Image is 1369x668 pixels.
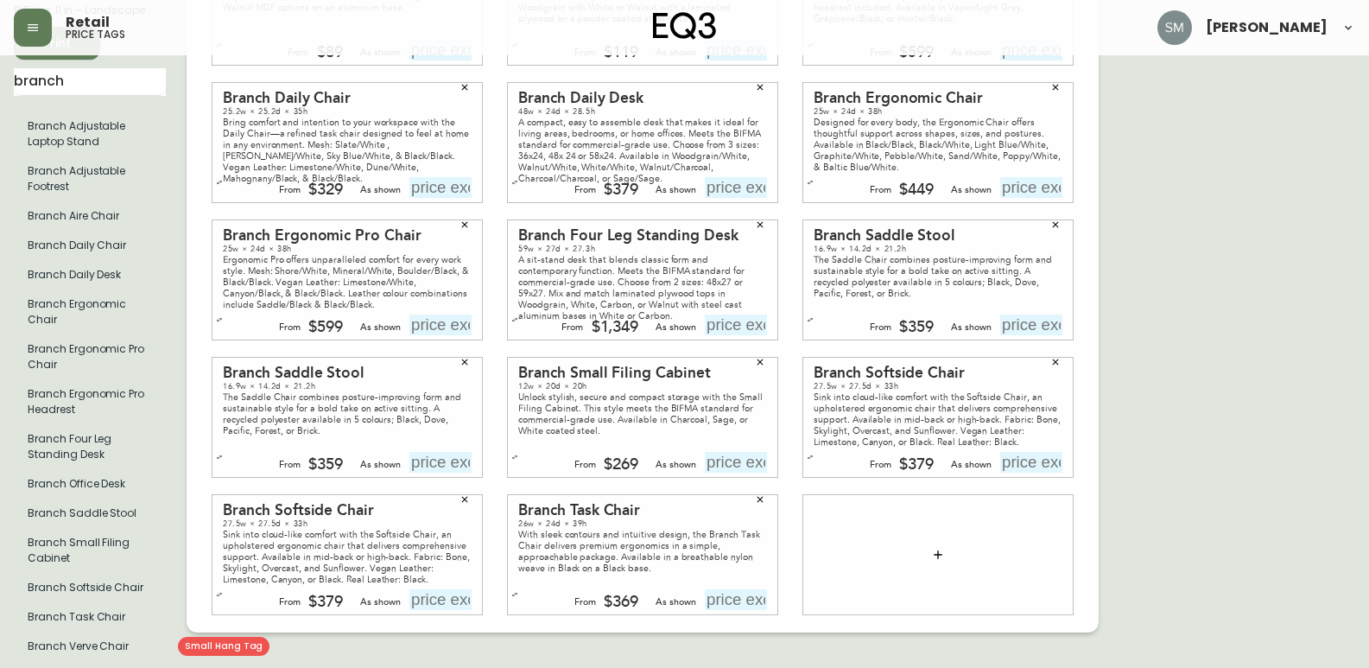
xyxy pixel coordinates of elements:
[14,201,166,231] li: Small Hang Tag
[279,320,301,335] div: From
[899,320,934,335] div: $359
[604,457,638,473] div: $269
[814,117,1062,173] div: Designed for every body, the Ergonomic Chair offers thoughtful support across shapes, sizes, and ...
[656,595,696,610] div: As shown
[223,529,472,585] div: Sink into cloud-like comfort with the Softside Chair, an upholstered ergonomic chair that deliver...
[705,452,767,473] input: price excluding $
[656,182,696,198] div: As shown
[899,182,934,198] div: $449
[223,244,472,254] div: 25w × 24d × 38h
[574,595,596,610] div: From
[279,182,301,198] div: From
[14,231,166,260] li: Small Hang Tag
[705,315,767,335] input: price excluding $
[518,381,767,391] div: 12w × 20d × 20h
[409,589,472,610] input: price excluding $
[1000,452,1062,473] input: price excluding $
[14,111,166,156] li: Small Hang Tag
[223,366,472,381] div: Branch Saddle Stool
[561,320,583,335] div: From
[604,182,638,198] div: $379
[223,503,472,518] div: Branch Softside Chair
[66,16,110,29] span: Retail
[223,391,472,436] div: The Saddle Chair combines posture-improving form and sustainable style for a bold take on active ...
[705,589,767,610] input: price excluding $
[14,379,166,424] li: Small Hang Tag
[14,289,166,334] li: Small Hang Tag
[518,106,767,117] div: 48w × 24d × 28.5h
[814,381,1062,391] div: 27.5w × 27.5d × 33h
[814,91,1062,106] div: Branch Ergonomic Chair
[14,260,166,289] li: Small Hang Tag
[308,457,343,473] div: $359
[14,499,166,528] li: Small Hang Tag
[870,320,891,335] div: From
[814,391,1062,448] div: Sink into cloud-like comfort with the Softside Chair, an upholstered ergonomic chair that deliver...
[308,595,343,610] div: $379
[409,177,472,198] input: price excluding $
[360,457,401,473] div: As shown
[14,156,166,201] li: Small Hang Tag
[518,117,767,184] div: A compact, easy to assemble desk that makes it ideal for living areas, bedrooms, or home offices....
[518,529,767,574] div: With sleek contours and intuitive design, the Branch Task Chair delivers premium ergonomics in a ...
[518,366,767,381] div: Branch Small Filing Cabinet
[705,177,767,198] input: price excluding $
[14,573,166,602] li: Small Hang Tag
[1000,177,1062,198] input: price excluding $
[223,254,472,310] div: Ergonomic Pro offers unparalleled comfort for every work style. Mesh: Shore/White, Mineral/White,...
[951,457,992,473] div: As shown
[518,228,767,244] div: Branch Four Leg Standing Desk
[899,457,934,473] div: $379
[308,320,343,335] div: $599
[308,182,343,198] div: $329
[814,244,1062,254] div: 16.9w × 14.2d × 21.2h
[518,91,767,106] div: Branch Daily Desk
[1157,10,1192,45] img: 5baa0ca04850d275da408b8f6b98bad5
[604,45,638,60] div: $119
[223,106,472,117] div: 25.2w × 25.2d × 35h
[409,452,472,473] input: price excluding $
[409,315,472,335] input: price excluding $
[223,228,472,244] div: Branch Ergonomic Pro Chair
[14,602,166,632] li: Small Hang Tag
[592,320,639,335] div: $1,349
[814,366,1062,381] div: Branch Softside Chair
[518,254,767,321] div: A sit-stand desk that blends classic form and contemporary function. Meets the BIFMA standard for...
[951,320,992,335] div: As shown
[951,182,992,198] div: As shown
[360,182,401,198] div: As shown
[1000,315,1062,335] input: price excluding $
[14,469,166,499] li: Small Hang Tag
[518,391,767,436] div: Unlock stylish, secure and compact storage with the Small Filing Cabinet. This style meets the BI...
[14,68,166,96] input: Search
[814,228,1062,244] div: Branch Saddle Stool
[360,595,401,610] div: As shown
[223,518,472,529] div: 27.5w × 27.5d × 33h
[814,106,1062,117] div: 25w × 24d × 38h
[66,29,125,40] h5: price tags
[223,117,472,184] div: Bring comfort and intention to your workspace with the Daily Chair—a refined task chair designed ...
[653,12,717,40] img: logo
[518,503,767,518] div: Branch Task Chair
[14,424,166,469] li: Small Hang Tag
[656,320,696,335] div: As shown
[279,457,301,473] div: From
[518,244,767,254] div: 59w × 27d × 27.3h
[1206,21,1328,35] span: [PERSON_NAME]
[279,595,301,610] div: From
[574,457,596,473] div: From
[360,320,401,335] div: As shown
[870,182,891,198] div: From
[223,381,472,391] div: 16.9w × 14.2d × 21.2h
[574,182,596,198] div: From
[814,254,1062,299] div: The Saddle Chair combines posture-improving form and sustainable style for a bold take on active ...
[899,45,934,60] div: $599
[14,632,166,661] li: Branch Verve Chair
[604,595,638,610] div: $369
[870,457,891,473] div: From
[223,91,472,106] div: Branch Daily Chair
[656,457,696,473] div: As shown
[317,45,343,60] div: $89
[14,528,166,573] li: Small Hang Tag
[518,518,767,529] div: 26w × 24d × 39h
